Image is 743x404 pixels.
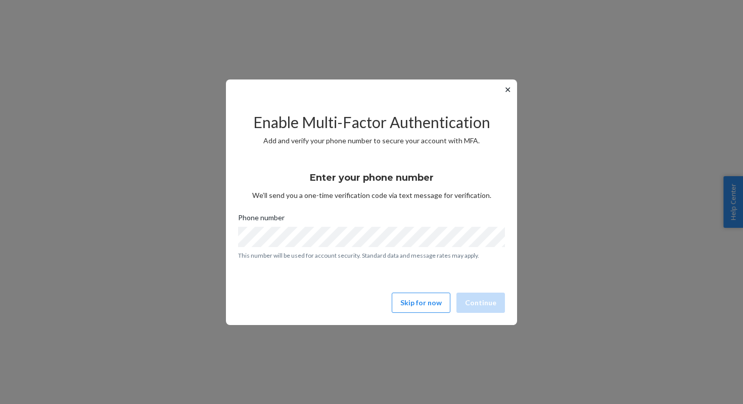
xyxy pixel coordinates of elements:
p: This number will be used for account security. Standard data and message rates may apply. [238,251,505,260]
h3: Enter your phone number [310,171,434,184]
span: Phone number [238,213,285,227]
button: Skip for now [392,293,450,313]
button: ✕ [502,84,513,96]
button: Continue [456,293,505,313]
p: Add and verify your phone number to secure your account with MFA. [238,136,505,146]
h2: Enable Multi-Factor Authentication [238,114,505,131]
div: We’ll send you a one-time verification code via text message for verification. [238,163,505,200]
